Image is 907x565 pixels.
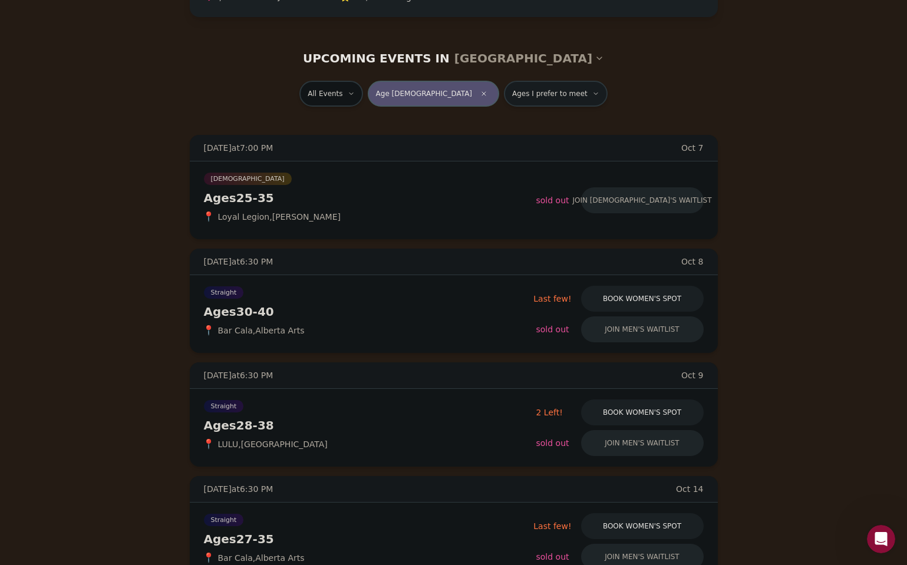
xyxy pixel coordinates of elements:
span: Last few! [533,294,571,303]
div: Ages 30-40 [204,303,534,320]
span: Straight [204,514,244,526]
button: [GEOGRAPHIC_DATA] [454,45,604,71]
span: Straight [204,400,244,412]
span: Last few! [533,521,571,531]
button: Join men's waitlist [581,316,704,342]
span: Sold Out [536,552,569,561]
button: Join men's waitlist [581,430,704,456]
span: 2 Left! [536,408,563,417]
span: 📍 [204,440,213,449]
span: 📍 [204,553,213,563]
button: Book women's spot [581,399,704,425]
span: Oct 9 [681,369,704,381]
button: Ages I prefer to meet [504,81,608,107]
iframe: Intercom live chat [867,525,895,553]
span: Clear age [477,87,491,101]
span: Age [DEMOGRAPHIC_DATA] [376,89,472,98]
button: Book women's spot [581,513,704,539]
span: Bar Cala , Alberta Arts [218,325,305,336]
span: Bar Cala , Alberta Arts [218,552,305,564]
span: Oct 8 [681,256,704,267]
span: Sold Out [536,438,569,448]
button: Book women's spot [581,286,704,312]
div: Ages 27-35 [204,531,534,547]
span: [DEMOGRAPHIC_DATA] [204,173,292,185]
span: Loyal Legion , [PERSON_NAME] [218,211,341,223]
button: Join [DEMOGRAPHIC_DATA]'s waitlist [581,187,704,213]
span: Sold Out [536,325,569,334]
span: All Events [308,89,342,98]
span: [DATE] at 7:00 PM [204,142,273,154]
span: [DATE] at 6:30 PM [204,483,273,495]
span: Oct 14 [676,483,704,495]
span: Straight [204,286,244,299]
span: LULU , [GEOGRAPHIC_DATA] [218,438,328,450]
button: Age [DEMOGRAPHIC_DATA]Clear age [368,81,499,107]
span: 📍 [204,212,213,222]
span: [DATE] at 6:30 PM [204,256,273,267]
span: Oct 7 [681,142,704,154]
span: Ages I prefer to meet [512,89,588,98]
div: Ages 28-38 [204,417,536,434]
span: 📍 [204,326,213,335]
span: Sold Out [536,196,569,205]
button: All Events [299,81,362,107]
div: Ages 25-35 [204,190,536,206]
span: UPCOMING EVENTS IN [303,50,450,67]
span: [DATE] at 6:30 PM [204,369,273,381]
